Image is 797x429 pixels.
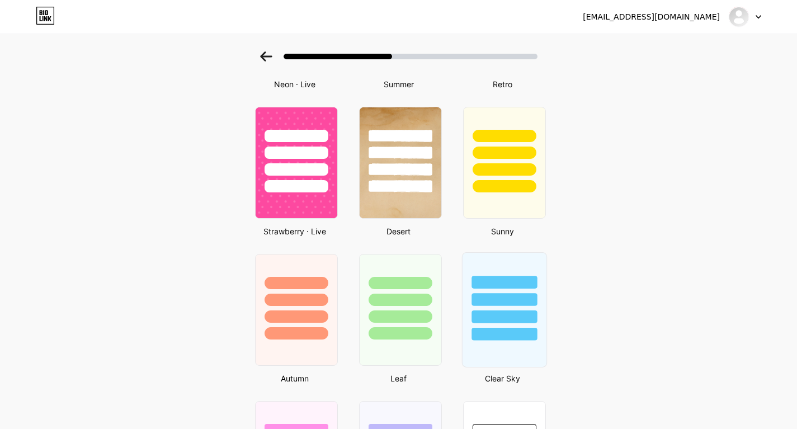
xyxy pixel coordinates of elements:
[460,225,546,237] div: Sunny
[356,225,442,237] div: Desert
[460,373,546,384] div: Clear Sky
[252,225,338,237] div: Strawberry · Live
[356,373,442,384] div: Leaf
[252,78,338,90] div: Neon · Live
[252,373,338,384] div: Autumn
[356,78,442,90] div: Summer
[460,78,546,90] div: Retro
[583,11,720,23] div: [EMAIL_ADDRESS][DOMAIN_NAME]
[728,6,749,27] img: saideepind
